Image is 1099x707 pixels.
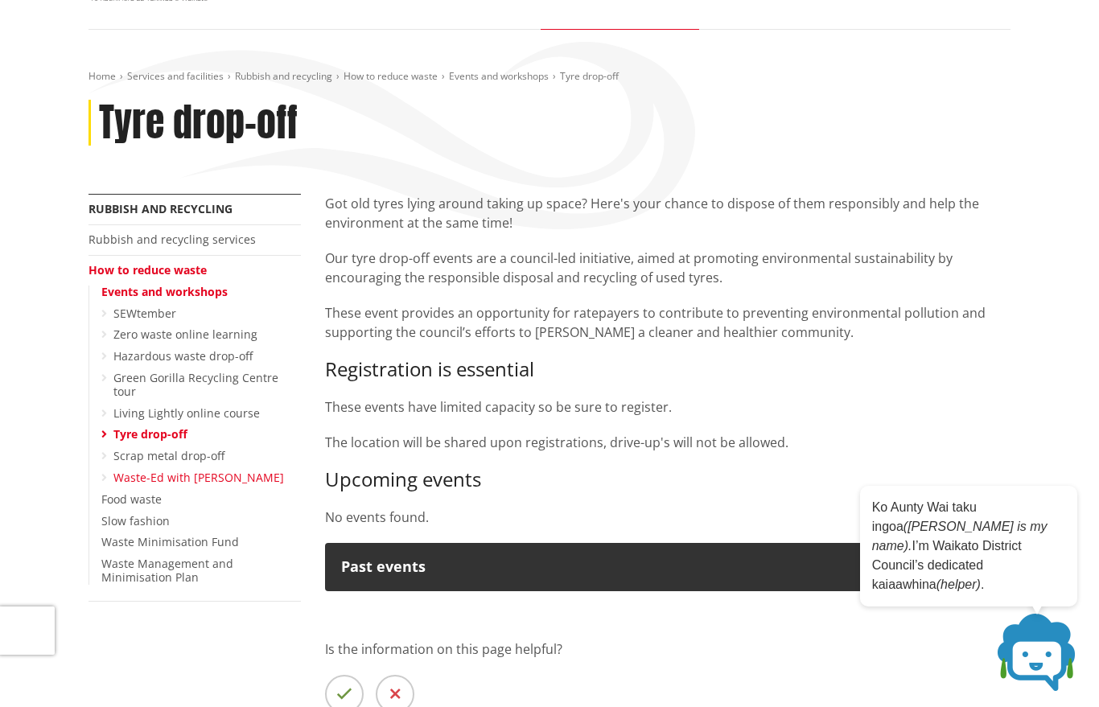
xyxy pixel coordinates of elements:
[235,69,332,83] a: Rubbish and recycling
[344,69,438,83] a: How to reduce waste
[560,69,619,83] span: Tyre drop-off
[341,559,965,575] div: Past events
[872,520,1048,553] em: ([PERSON_NAME] is my name).
[113,405,260,421] a: Living Lightly online course
[113,370,278,399] a: Green Gorilla Recycling Centre tour
[325,433,1011,452] p: The location will be shared upon registrations, drive-up's will not be allowed.
[101,513,170,528] a: Slow fashion
[325,249,1011,287] p: Our tyre drop-off events are a council-led initiative, aimed at promoting environmental sustainab...
[325,398,672,416] span: These events have limited capacity so be sure to register.
[88,262,207,277] a: How to reduce waste
[101,534,239,549] a: Waste Minimisation Fund
[88,232,256,247] a: Rubbish and recycling services
[113,426,187,442] a: Tyre drop-off
[101,284,228,299] a: Events and workshops
[872,498,1065,594] p: Ko Aunty Wai taku ingoa I’m Waikato District Council’s dedicated kaiaawhina .
[127,69,224,83] a: Services and facilities
[325,508,1011,527] p: No events found.
[101,556,233,585] a: Waste Management and Minimisation Plan
[113,306,176,321] a: SEWtember
[113,327,257,342] a: Zero waste online learning
[449,69,549,83] a: Events and workshops
[936,578,981,591] em: (helper)
[88,69,116,83] a: Home
[88,70,1011,84] nav: breadcrumb
[113,448,224,463] a: Scrap metal drop-off
[101,491,162,507] a: Food waste
[113,470,284,485] a: Waste-Ed with [PERSON_NAME]
[325,194,1011,232] p: Got old tyres lying around taking up space? Here's your chance to dispose of them responsibly and...
[325,303,1011,342] p: These event provides an opportunity for ratepayers to contribute to preventing environmental poll...
[88,201,233,216] a: Rubbish and recycling
[325,543,1011,591] button: Past events
[113,348,253,364] a: Hazardous waste drop-off
[325,639,1011,659] p: Is the information on this page helpful?
[325,356,534,382] span: Registration is essential
[99,100,298,146] h1: Tyre drop-off
[325,468,1011,491] h3: Upcoming events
